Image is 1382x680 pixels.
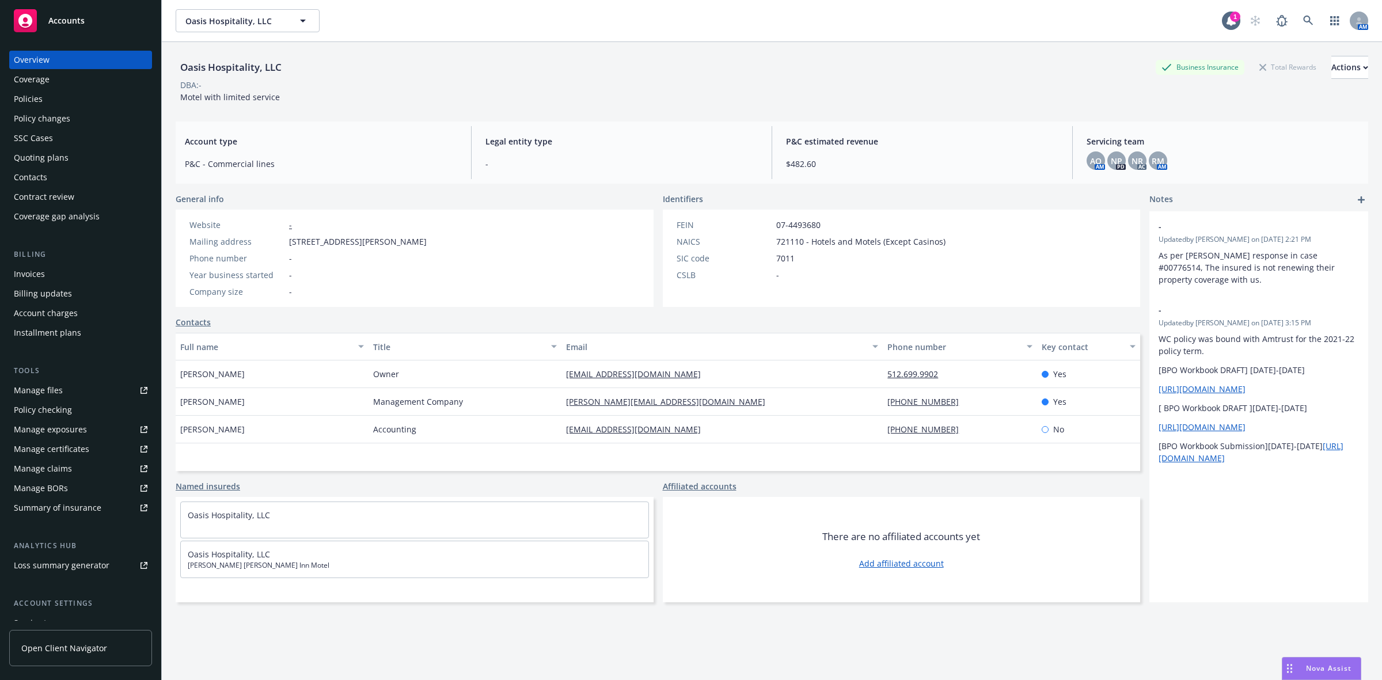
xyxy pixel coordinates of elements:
span: Owner [373,368,399,380]
a: [PHONE_NUMBER] [887,424,968,435]
div: Manage claims [14,459,72,478]
div: Overview [14,51,50,69]
button: Actions [1331,56,1368,79]
div: Total Rewards [1254,60,1322,74]
div: Mailing address [189,235,284,248]
a: Policies [9,90,152,108]
div: Manage exposures [14,420,87,439]
a: Contract review [9,188,152,206]
div: Actions [1331,56,1368,78]
div: Oasis Hospitality, LLC [176,60,286,75]
div: Policy changes [14,109,70,128]
a: Manage certificates [9,440,152,458]
span: Accounts [48,16,85,25]
button: Phone number [883,333,1037,360]
span: Updated by [PERSON_NAME] on [DATE] 2:21 PM [1159,234,1359,245]
span: $482.60 [786,158,1058,170]
a: [EMAIL_ADDRESS][DOMAIN_NAME] [566,424,710,435]
div: DBA: - [180,79,202,91]
div: Business Insurance [1156,60,1244,74]
div: Year business started [189,269,284,281]
a: Affiliated accounts [663,480,736,492]
span: Yes [1053,368,1066,380]
button: Key contact [1037,333,1140,360]
button: Oasis Hospitality, LLC [176,9,320,32]
div: Summary of insurance [14,499,101,517]
div: Invoices [14,265,45,283]
div: Tools [9,365,152,377]
span: Notes [1149,193,1173,207]
span: - [485,158,758,170]
span: Oasis Hospitality, LLC [185,15,285,27]
div: Billing updates [14,284,72,303]
p: [ BPO Workbook DRAFT ][DATE]-[DATE] [1159,402,1359,414]
span: [PERSON_NAME] [180,423,245,435]
span: Open Client Navigator [21,642,107,654]
span: - [289,269,292,281]
a: Policy checking [9,401,152,419]
div: Manage certificates [14,440,89,458]
span: - [289,252,292,264]
div: Coverage [14,70,50,89]
div: -Updatedby [PERSON_NAME] on [DATE] 3:15 PMWC policy was bound with Amtrust for the 2021-22 policy... [1149,295,1368,473]
span: P&C estimated revenue [786,135,1058,147]
div: Website [189,219,284,231]
div: CSLB [677,269,772,281]
div: Quoting plans [14,149,69,167]
a: SSC Cases [9,129,152,147]
span: RM [1152,155,1164,167]
a: Oasis Hospitality, LLC [188,510,270,521]
p: [BPO Workbook DRAFT] [DATE]-[DATE] [1159,364,1359,376]
div: NAICS [677,235,772,248]
p: WC policy was bound with Amtrust for the 2021-22 policy term. [1159,333,1359,357]
a: add [1354,193,1368,207]
a: Manage claims [9,459,152,478]
span: NR [1132,155,1143,167]
div: Title [373,341,544,353]
span: - [776,269,779,281]
a: - [289,219,292,230]
div: Coverage gap analysis [14,207,100,226]
a: Overview [9,51,152,69]
div: Installment plans [14,324,81,342]
a: Quoting plans [9,149,152,167]
a: Summary of insurance [9,499,152,517]
div: Service team [14,614,63,632]
button: Nova Assist [1282,657,1361,680]
a: Add affiliated account [859,557,944,569]
a: [URL][DOMAIN_NAME] [1159,383,1246,394]
a: Manage BORs [9,479,152,497]
a: Coverage [9,70,152,89]
span: Updated by [PERSON_NAME] on [DATE] 3:15 PM [1159,318,1359,328]
a: Manage exposures [9,420,152,439]
div: Phone number [887,341,1020,353]
span: - [1159,304,1329,316]
span: Motel with limited service [180,92,280,102]
a: 512.699.9902 [887,369,947,379]
span: - [289,286,292,298]
div: Billing [9,249,152,260]
div: Email [566,341,865,353]
a: Installment plans [9,324,152,342]
a: Coverage gap analysis [9,207,152,226]
button: Email [561,333,883,360]
a: [PHONE_NUMBER] [887,396,968,407]
a: Invoices [9,265,152,283]
a: Account charges [9,304,152,322]
span: [STREET_ADDRESS][PERSON_NAME] [289,235,427,248]
div: Policy checking [14,401,72,419]
div: 1 [1230,12,1240,22]
div: Phone number [189,252,284,264]
a: Contacts [176,316,211,328]
div: Drag to move [1282,658,1297,679]
span: Accounting [373,423,416,435]
div: -Updatedby [PERSON_NAME] on [DATE] 2:21 PMAs per [PERSON_NAME] response in case #00776514, The in... [1149,211,1368,295]
a: Search [1297,9,1320,32]
span: Legal entity type [485,135,758,147]
div: Loss summary generator [14,556,109,575]
span: 721110 - Hotels and Motels (Except Casinos) [776,235,946,248]
a: Switch app [1323,9,1346,32]
a: Billing updates [9,284,152,303]
div: Full name [180,341,351,353]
